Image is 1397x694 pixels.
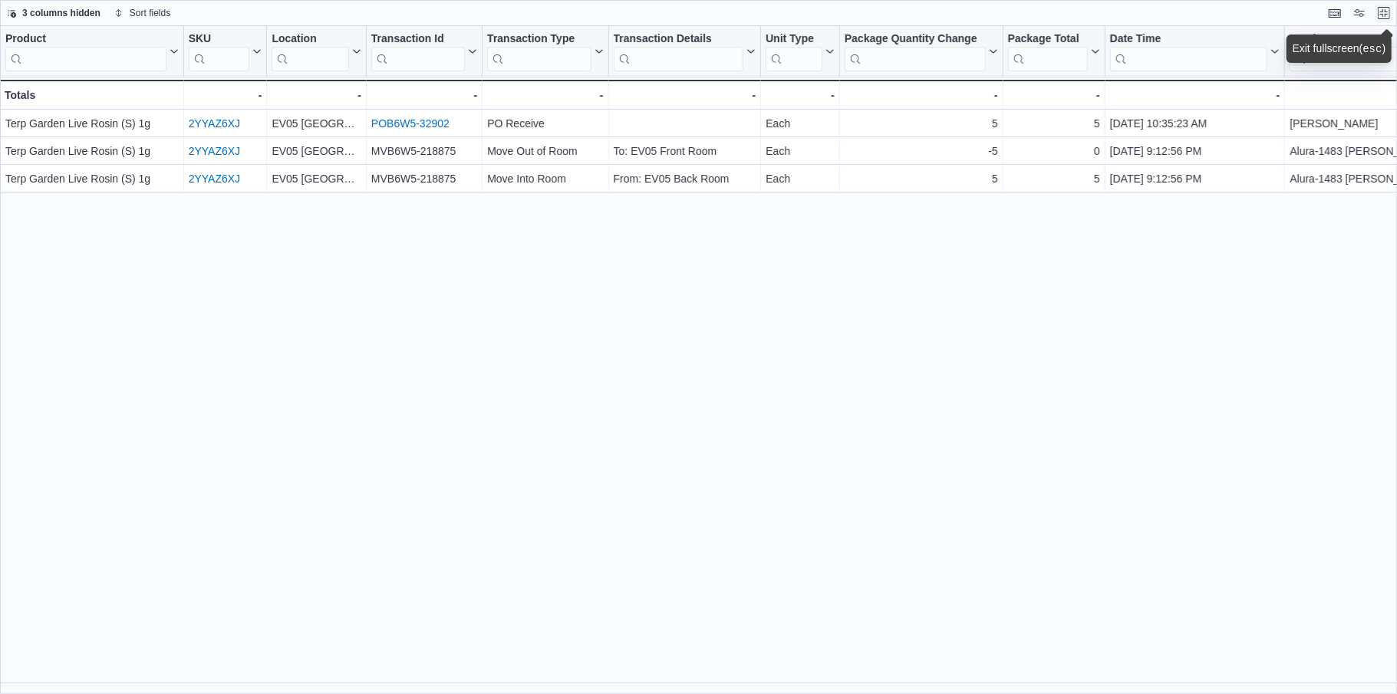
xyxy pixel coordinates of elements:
[614,32,756,71] button: Transaction Details
[108,4,176,22] button: Sort fields
[5,32,179,71] button: Product
[22,7,100,19] span: 3 columns hidden
[272,142,361,160] div: EV05 [GEOGRAPHIC_DATA]
[487,169,603,188] div: Move Into Room
[371,32,465,71] div: Transaction Id URL
[766,32,835,71] button: Unit Type
[1110,114,1280,133] div: [DATE] 10:35:23 AM
[845,86,998,104] div: -
[1110,169,1280,188] div: [DATE] 9:12:56 PM
[272,32,348,47] div: Location
[5,32,166,47] div: Product
[766,32,822,47] div: Unit Type
[189,145,240,157] a: 2YYAZ6XJ
[487,114,603,133] div: PO Receive
[1110,32,1268,71] div: Date Time
[487,142,603,160] div: Move Out of Room
[5,114,179,133] div: Terp Garden Live Rosin (S) 1g
[189,32,250,47] div: SKU
[5,32,166,71] div: Product
[189,86,262,104] div: -
[845,32,998,71] button: Package Quantity Change
[371,32,465,47] div: Transaction Id
[1008,114,1100,133] div: 5
[1008,142,1100,160] div: 0
[845,169,998,188] div: 5
[189,32,250,71] div: SKU URL
[487,86,603,104] div: -
[614,142,756,160] div: To: EV05 Front Room
[614,86,756,104] div: -
[614,169,756,188] div: From: EV05 Back Room
[1008,32,1088,47] div: Package Total
[371,86,477,104] div: -
[766,86,835,104] div: -
[1008,32,1100,71] button: Package Total
[1110,32,1280,71] button: Date Time
[1110,32,1268,47] div: Date Time
[845,32,986,47] div: Package Quantity Change
[371,169,477,188] div: MVB6W5-218875
[371,142,477,160] div: MVB6W5-218875
[371,117,450,130] a: POB6W5-32902
[766,114,835,133] div: Each
[614,32,744,71] div: Transaction Details
[189,32,262,71] button: SKU
[272,114,361,133] div: EV05 [GEOGRAPHIC_DATA]
[189,173,240,185] a: 2YYAZ6XJ
[766,169,835,188] div: Each
[1110,86,1280,104] div: -
[614,32,744,47] div: Transaction Details
[845,142,998,160] div: -5
[487,32,591,47] div: Transaction Type
[272,32,348,71] div: Location
[845,114,998,133] div: 5
[1350,4,1369,22] button: Display options
[487,32,591,71] div: Transaction Type
[1110,142,1280,160] div: [DATE] 9:12:56 PM
[5,142,179,160] div: Terp Garden Live Rosin (S) 1g
[5,86,179,104] div: Totals
[1,4,107,22] button: 3 columns hidden
[272,86,361,104] div: -
[189,117,240,130] a: 2YYAZ6XJ
[766,32,822,71] div: Unit Type
[130,7,170,19] span: Sort fields
[5,169,179,188] div: Terp Garden Live Rosin (S) 1g
[766,142,835,160] div: Each
[487,32,603,71] button: Transaction Type
[1326,4,1344,22] button: Keyboard shortcuts
[272,32,361,71] button: Location
[272,169,361,188] div: EV05 [GEOGRAPHIC_DATA]
[1008,32,1088,71] div: Package Total
[1008,86,1100,104] div: -
[1293,41,1386,57] div: Exit fullscreen ( )
[1375,4,1393,22] button: Exit fullscreen
[845,32,986,71] div: Package Quantity Change
[1008,169,1100,188] div: 5
[1363,43,1382,55] kbd: esc
[371,32,477,71] button: Transaction Id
